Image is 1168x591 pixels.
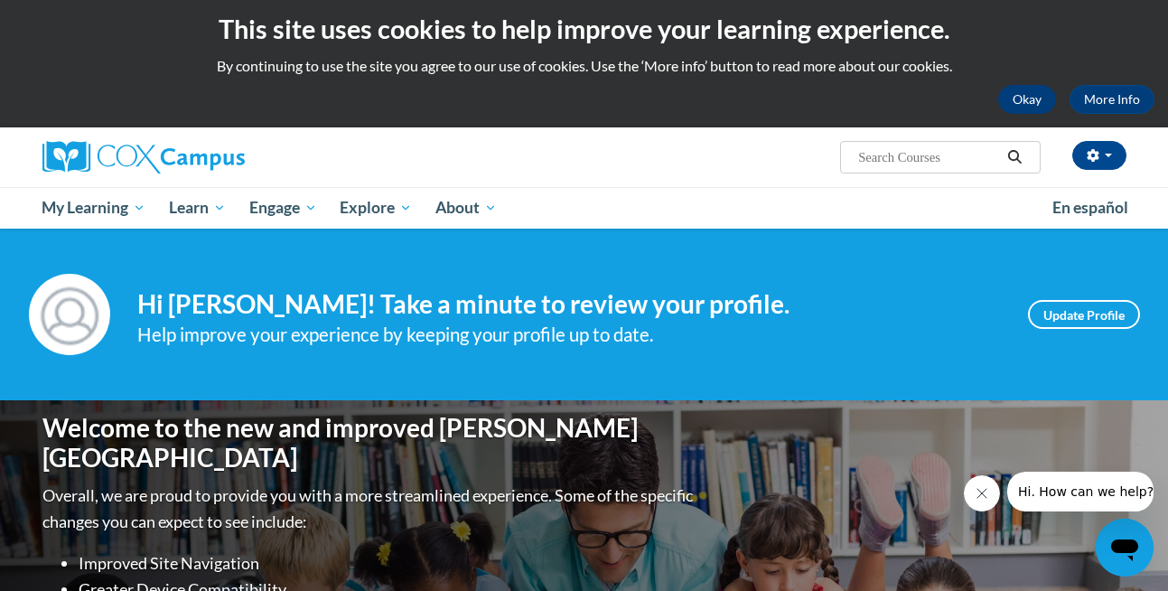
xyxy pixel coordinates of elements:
[14,11,1154,47] h2: This site uses cookies to help improve your learning experience.
[424,187,509,229] a: About
[169,197,226,219] span: Learn
[29,274,110,355] img: Profile Image
[42,197,145,219] span: My Learning
[15,187,1154,229] div: Main menu
[1001,146,1028,168] button: Search
[137,320,1001,350] div: Help improve your experience by keeping your profile up to date.
[42,413,697,474] h1: Welcome to the new and improved [PERSON_NAME][GEOGRAPHIC_DATA]
[435,197,497,219] span: About
[249,197,317,219] span: Engage
[1028,300,1140,329] a: Update Profile
[328,187,424,229] a: Explore
[14,56,1154,76] p: By continuing to use the site you agree to our use of cookies. Use the ‘More info’ button to read...
[340,197,412,219] span: Explore
[1052,198,1128,217] span: En español
[238,187,329,229] a: Engage
[1070,85,1154,114] a: More Info
[137,289,1001,320] h4: Hi [PERSON_NAME]! Take a minute to review your profile.
[964,475,1000,511] iframe: Close message
[79,550,697,577] li: Improved Site Navigation
[1041,189,1140,227] a: En español
[157,187,238,229] a: Learn
[998,85,1056,114] button: Okay
[42,141,386,174] a: Cox Campus
[42,141,245,174] img: Cox Campus
[42,483,697,535] p: Overall, we are proud to provide you with a more streamlined experience. Some of the specific cha...
[1072,141,1126,170] button: Account Settings
[31,187,158,229] a: My Learning
[1096,519,1154,577] iframe: Button to launch messaging window
[856,146,1001,168] input: Search Courses
[1007,472,1154,511] iframe: Message from company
